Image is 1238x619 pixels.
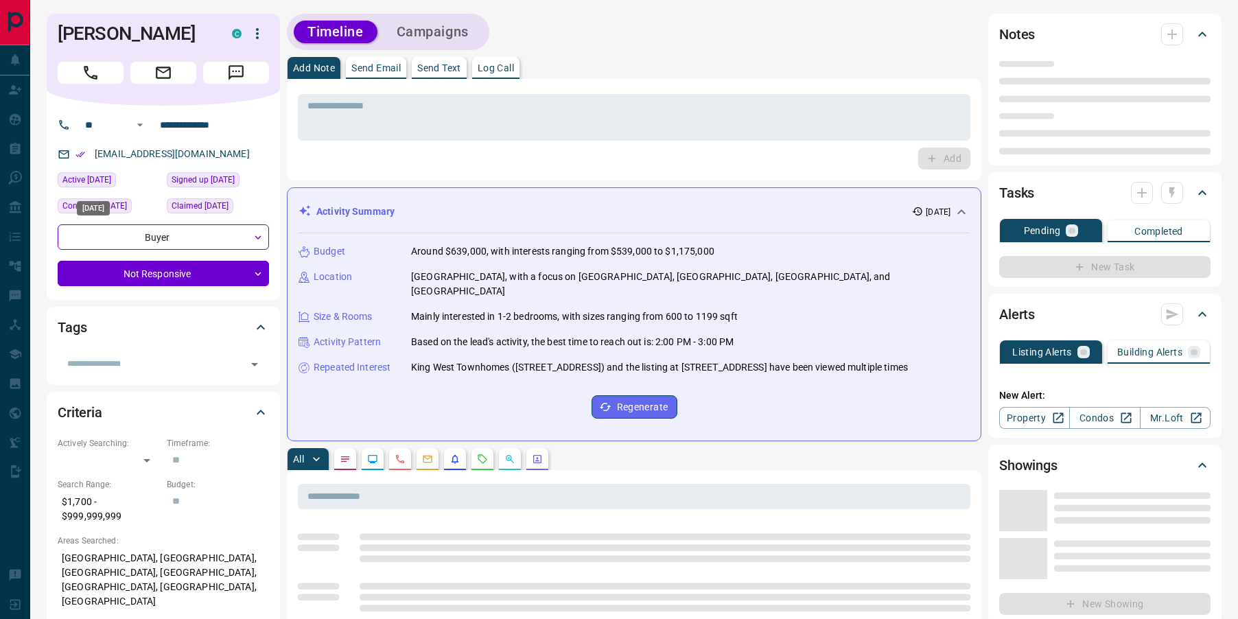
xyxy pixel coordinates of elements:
[75,150,85,159] svg: Email Verified
[294,21,377,43] button: Timeline
[1012,347,1072,357] p: Listing Alerts
[58,198,160,218] div: Fri Aug 01 2025
[422,454,433,465] svg: Emails
[167,478,269,491] p: Budget:
[62,199,127,213] span: Contacted [DATE]
[411,360,908,375] p: King West Townhomes ([STREET_ADDRESS]) and the listing at [STREET_ADDRESS] have been viewed multi...
[477,454,488,465] svg: Requests
[314,309,373,324] p: Size & Rooms
[417,63,461,73] p: Send Text
[1140,407,1211,429] a: Mr.Loft
[58,491,160,528] p: $1,700 - $999,999,999
[411,335,734,349] p: Based on the lead's activity, the best time to reach out is: 2:00 PM - 3:00 PM
[314,360,390,375] p: Repeated Interest
[351,63,401,73] p: Send Email
[58,401,102,423] h2: Criteria
[478,63,514,73] p: Log Call
[999,388,1211,403] p: New Alert:
[58,535,269,547] p: Areas Searched:
[58,478,160,491] p: Search Range:
[58,547,269,613] p: [GEOGRAPHIC_DATA], [GEOGRAPHIC_DATA], [GEOGRAPHIC_DATA], [GEOGRAPHIC_DATA], [GEOGRAPHIC_DATA], [G...
[383,21,482,43] button: Campaigns
[314,270,352,284] p: Location
[411,270,970,299] p: [GEOGRAPHIC_DATA], with a focus on [GEOGRAPHIC_DATA], [GEOGRAPHIC_DATA], [GEOGRAPHIC_DATA], and [...
[411,244,714,259] p: Around $639,000, with interests ranging from $539,000 to $1,175,000
[340,454,351,465] svg: Notes
[58,437,160,449] p: Actively Searching:
[95,148,250,159] a: [EMAIL_ADDRESS][DOMAIN_NAME]
[167,437,269,449] p: Timeframe:
[58,261,269,286] div: Not Responsive
[172,199,229,213] span: Claimed [DATE]
[999,298,1211,331] div: Alerts
[58,172,160,191] div: Fri Aug 01 2025
[232,29,242,38] div: condos.ca
[1117,347,1182,357] p: Building Alerts
[58,224,269,250] div: Buyer
[999,182,1034,204] h2: Tasks
[245,355,264,374] button: Open
[62,173,111,187] span: Active [DATE]
[999,303,1035,325] h2: Alerts
[293,63,335,73] p: Add Note
[411,309,738,324] p: Mainly interested in 1-2 bedrooms, with sizes ranging from 600 to 1199 sqft
[299,199,970,224] div: Activity Summary[DATE]
[58,396,269,429] div: Criteria
[58,62,124,84] span: Call
[1134,226,1183,236] p: Completed
[999,23,1035,45] h2: Notes
[367,454,378,465] svg: Lead Browsing Activity
[999,176,1211,209] div: Tasks
[58,316,86,338] h2: Tags
[167,172,269,191] div: Sun Sep 06 2020
[172,173,235,187] span: Signed up [DATE]
[58,23,211,45] h1: [PERSON_NAME]
[1024,226,1061,235] p: Pending
[314,244,345,259] p: Budget
[167,198,269,218] div: Tue Jul 29 2025
[592,395,677,419] button: Regenerate
[395,454,406,465] svg: Calls
[132,117,148,133] button: Open
[999,407,1070,429] a: Property
[999,449,1211,482] div: Showings
[449,454,460,465] svg: Listing Alerts
[130,62,196,84] span: Email
[316,205,395,219] p: Activity Summary
[532,454,543,465] svg: Agent Actions
[926,206,950,218] p: [DATE]
[504,454,515,465] svg: Opportunities
[77,201,110,215] div: [DATE]
[293,454,304,464] p: All
[999,454,1058,476] h2: Showings
[1069,407,1140,429] a: Condos
[314,335,381,349] p: Activity Pattern
[999,18,1211,51] div: Notes
[58,311,269,344] div: Tags
[203,62,269,84] span: Message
